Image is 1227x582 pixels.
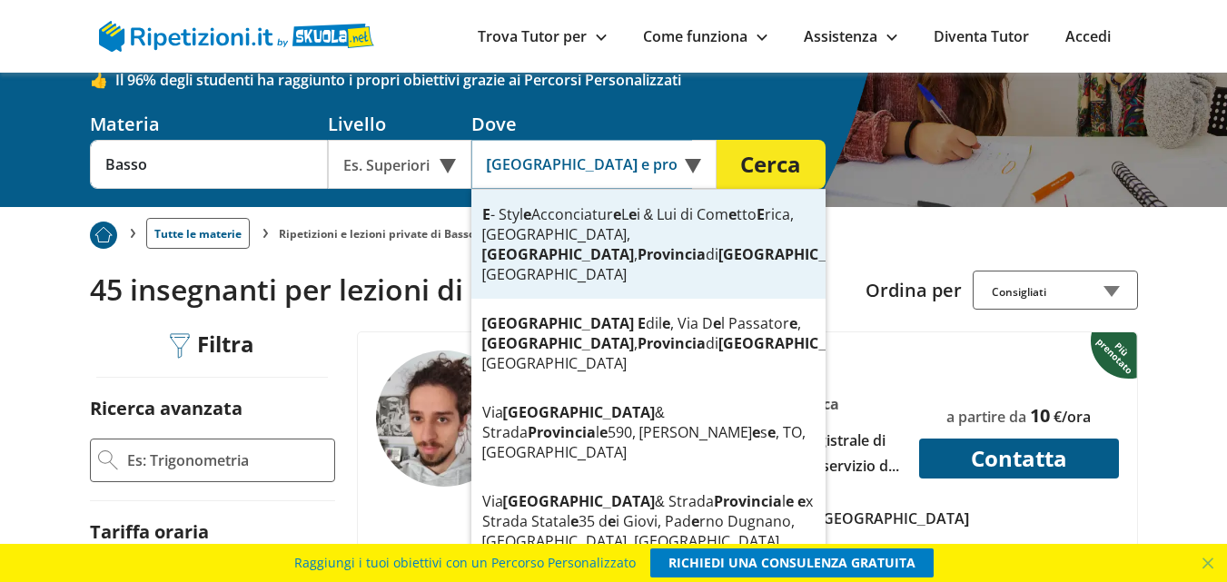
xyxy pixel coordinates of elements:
input: Es: Trigonometria [125,447,327,474]
span: €/ora [1054,407,1091,427]
span: a partire da [946,407,1026,427]
a: Assistenza [804,26,897,46]
strong: e [752,422,760,442]
li: Ripetizioni e lezioni private di Basso [279,226,475,242]
input: Es. Indirizzo o CAP [471,140,692,189]
button: Cerca [717,140,826,189]
nav: breadcrumb d-none d-tablet-block [90,207,1138,249]
a: logo Skuola.net | Ripetizioni.it [99,25,374,44]
strong: Provincia [638,333,706,353]
label: Tariffa oraria [90,519,209,544]
strong: [GEOGRAPHIC_DATA] [482,333,635,353]
strong: e [608,511,616,531]
strong: Provincia [528,422,596,442]
strong: E [482,204,490,224]
strong: e [662,313,670,333]
strong: e [786,491,794,511]
strong: e [613,204,621,224]
img: Filtra filtri mobile [170,333,190,359]
div: Livello [328,112,471,136]
strong: e [691,511,699,531]
a: Diventa Tutor [934,26,1029,46]
strong: e [523,204,531,224]
strong: [GEOGRAPHIC_DATA] [718,333,871,353]
strong: e [628,204,637,224]
strong: [GEOGRAPHIC_DATA] [503,402,656,422]
a: Come funziona [643,26,767,46]
button: Contatta [919,439,1119,478]
strong: Provincia [638,244,706,264]
label: Ricerca avanzata [90,396,242,420]
div: Filtra [163,331,262,360]
div: - Styl Acconciatur L i & Lui di Com tto rica, [GEOGRAPHIC_DATA], , di , [GEOGRAPHIC_DATA] [471,190,826,299]
strong: [GEOGRAPHIC_DATA] [718,244,871,264]
strong: e [570,511,579,531]
span: 👍 [90,70,115,90]
img: Ricerca Avanzata [98,450,118,470]
div: Materia [90,112,328,136]
img: Piu prenotato [90,222,117,249]
span: Il 96% degli studenti ha raggiunto i propri obiettivi grazie ai Percorsi Personalizzati [115,70,1138,90]
h2: 45 insegnanti per lezioni di Basso selezionati per te [90,272,852,307]
span: Raggiungi i tuoi obiettivi con un Percorso Personalizzato [294,548,636,577]
div: Consigliati [973,271,1138,310]
a: RICHIEDI UNA CONSULENZA GRATUITA [650,548,934,577]
span: 10 [1030,403,1050,428]
div: [GEOGRAPHIC_DATA] [818,508,970,528]
div: Dove [797,489,970,505]
strong: [GEOGRAPHIC_DATA] [482,313,635,333]
strong: [GEOGRAPHIC_DATA] [482,244,635,264]
strong: [GEOGRAPHIC_DATA] [503,491,656,511]
a: Accedi [1065,26,1111,46]
div: Dove [471,112,717,136]
a: Tutte le materie [146,218,250,249]
div: Es. Superiori [328,140,471,189]
div: dil , Via D l Passator , , di , [GEOGRAPHIC_DATA] [471,299,826,388]
img: tutor a CASTELFRANCO VENETO - Leonardo [376,350,512,487]
a: Trova Tutor per [478,26,607,46]
strong: e [728,204,737,224]
strong: e [789,313,797,333]
input: Es. Matematica [90,140,328,189]
div: Via & Strada l 590, [PERSON_NAME] s , TO, [GEOGRAPHIC_DATA] [471,388,826,477]
strong: e [767,422,776,442]
label: Ordina per [866,278,962,302]
img: Piu prenotato [1091,330,1141,380]
strong: E [757,204,765,224]
strong: e [713,313,721,333]
div: Via & Strada l x Strada Statal 35 d i Giovi, Pad rno Dugnano, [GEOGRAPHIC_DATA], [GEOGRAPHIC_DATA] [471,477,826,566]
strong: e [797,491,806,511]
strong: e [599,422,608,442]
strong: E [638,313,646,333]
strong: Provincia [714,491,782,511]
img: logo Skuola.net | Ripetizioni.it [99,21,374,52]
